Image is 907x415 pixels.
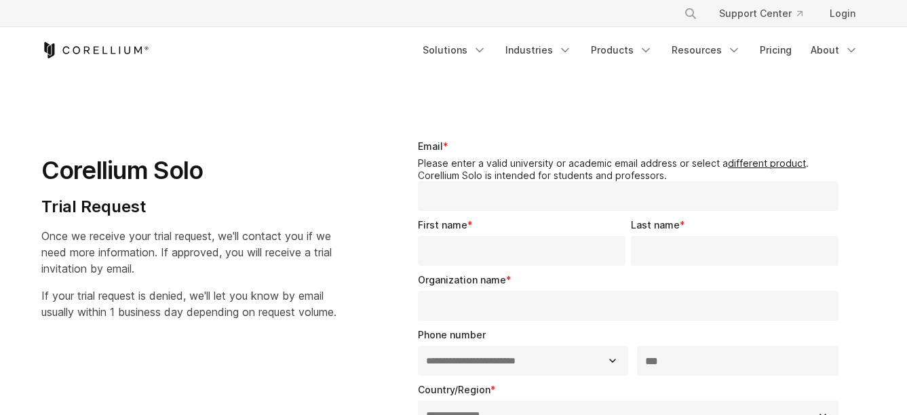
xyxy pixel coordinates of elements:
[728,157,806,169] a: different product
[41,229,332,275] span: Once we receive your trial request, we'll contact you if we need more information. If approved, y...
[41,155,336,186] h1: Corellium Solo
[497,38,580,62] a: Industries
[752,38,800,62] a: Pricing
[418,157,845,181] legend: Please enter a valid university or academic email address or select a . Corellium Solo is intende...
[708,1,813,26] a: Support Center
[819,1,866,26] a: Login
[803,38,866,62] a: About
[41,289,336,319] span: If your trial request is denied, we'll let you know by email usually within 1 business day depend...
[414,38,495,62] a: Solutions
[418,384,490,395] span: Country/Region
[41,42,149,58] a: Corellium Home
[668,1,866,26] div: Navigation Menu
[631,219,680,231] span: Last name
[418,274,506,285] span: Organization name
[418,140,443,152] span: Email
[41,197,336,217] h4: Trial Request
[414,38,866,62] div: Navigation Menu
[418,329,486,340] span: Phone number
[418,219,467,231] span: First name
[678,1,703,26] button: Search
[583,38,661,62] a: Products
[663,38,749,62] a: Resources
